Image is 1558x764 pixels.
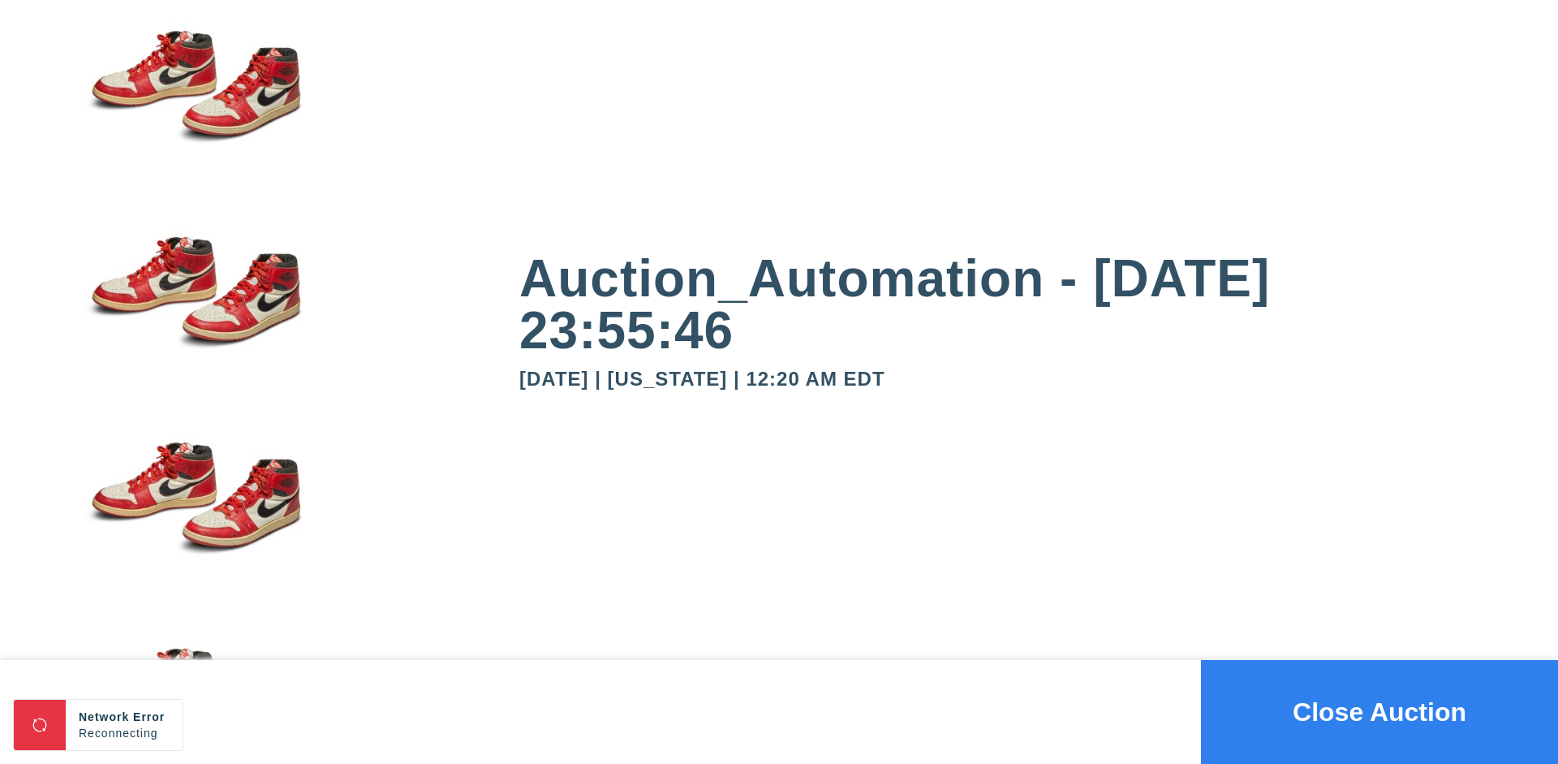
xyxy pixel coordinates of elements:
div: Auction_Automation - [DATE] 23:55:46 [519,253,1493,356]
img: small [65,412,325,618]
div: [DATE] | [US_STATE] | 12:20 AM EDT [519,369,1493,389]
div: Reconnecting [79,725,170,741]
img: small [65,206,325,412]
button: Close Auction [1201,660,1558,764]
div: Network Error [79,709,170,725]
